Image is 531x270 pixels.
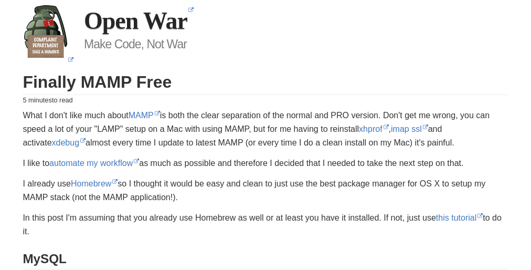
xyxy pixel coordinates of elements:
a: automate my workflow [49,159,139,168]
a: xdebug [52,138,86,147]
a: xhprof [359,124,388,133]
p: I already use so I thought it would be easy and clean to just use the best package manager for OS... [23,177,508,204]
a: MAMP [129,111,160,120]
a: Open War [84,7,194,34]
a: Homebrew [71,179,118,188]
h1: Finally MAMP Free [23,73,508,95]
h2: MySQL [23,252,508,269]
img: Home [24,5,67,58]
a: this tutorial [436,213,483,222]
p: In this post I'm assuming that you already use Homebrew as well or at least you have it installed... [23,211,508,238]
a: imap ssl [391,124,428,133]
small: 5 minutes to read [23,95,508,106]
p: I like to as much as possible and therefore I decided that I needed to take the next step on that. [23,157,508,170]
p: What I don't like much about is both the clear separation of the normal and PRO version. Don't ge... [23,109,508,150]
h3: Make Code, Not War [14,37,517,51]
a: Home [14,5,84,69]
